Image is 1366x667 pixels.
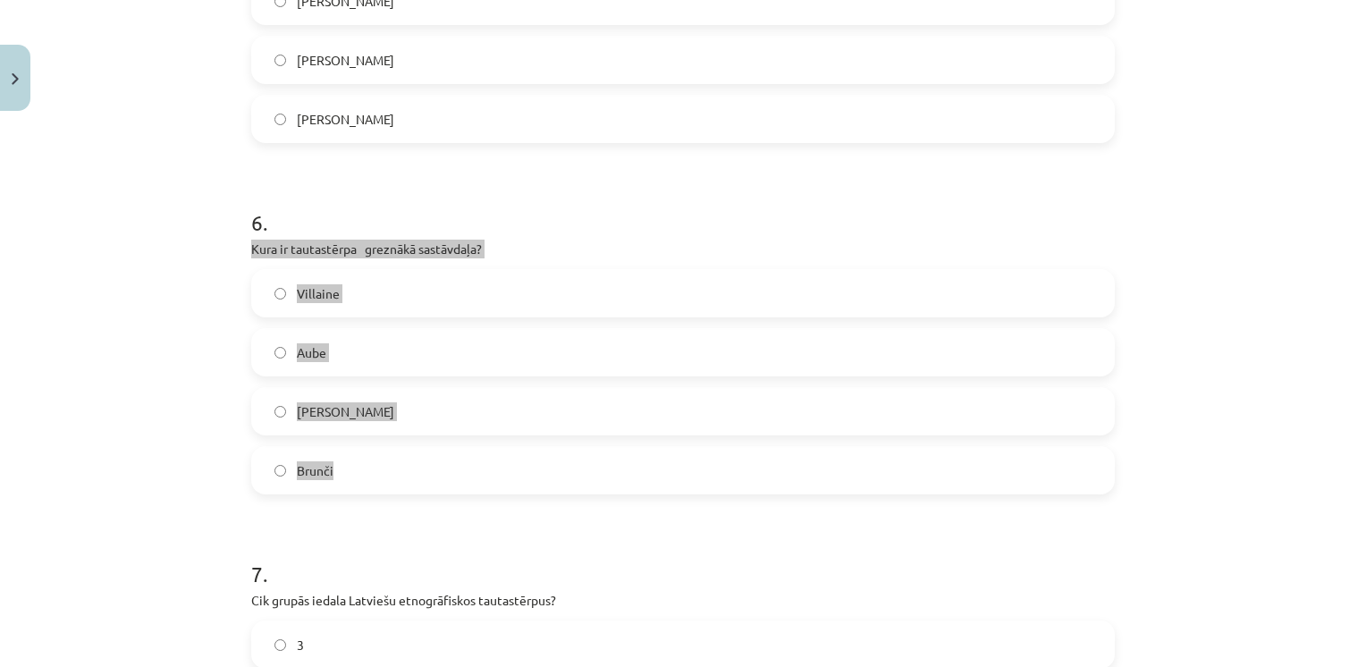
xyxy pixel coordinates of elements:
[297,461,333,480] span: Brunči
[274,406,286,418] input: [PERSON_NAME]
[251,530,1115,586] h1: 7 .
[297,110,394,129] span: [PERSON_NAME]
[251,591,1115,610] p: Cik grupās iedala Latviešu etnogrāfiskos tautastērpus?
[251,179,1115,234] h1: 6 .
[274,114,286,125] input: [PERSON_NAME]
[297,636,304,654] span: 3
[274,288,286,300] input: Villaine
[274,639,286,651] input: 3
[297,343,326,362] span: Aube
[274,465,286,477] input: Brunči
[297,284,340,303] span: Villaine
[251,240,1115,258] p: Kura ir tautastērpa greznākā sastāvdaļa?
[297,402,394,421] span: [PERSON_NAME]
[274,55,286,66] input: [PERSON_NAME]
[297,51,394,70] span: [PERSON_NAME]
[12,73,19,85] img: icon-close-lesson-0947bae3869378f0d4975bcd49f059093ad1ed9edebbc8119c70593378902aed.svg
[274,347,286,359] input: Aube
